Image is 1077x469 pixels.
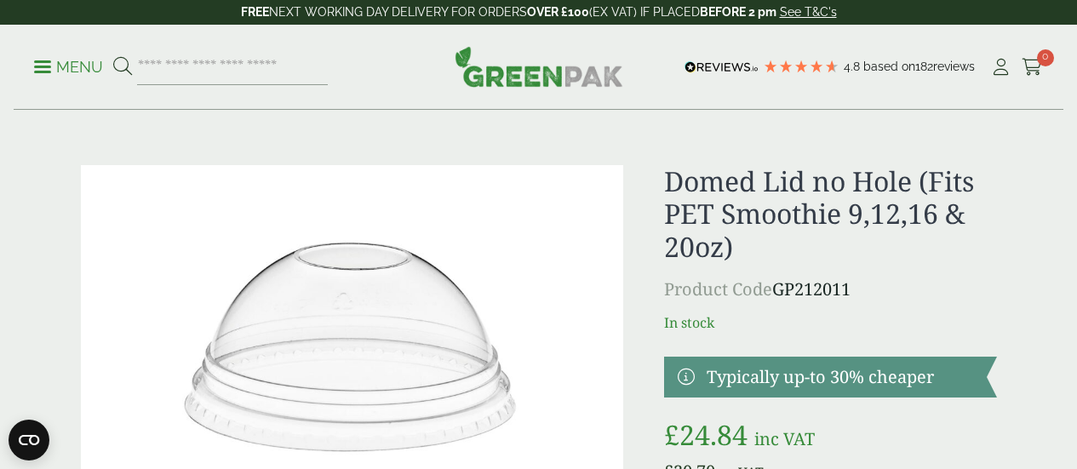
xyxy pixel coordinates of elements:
a: 0 [1022,54,1043,80]
span: Based on [863,60,915,73]
span: 4.8 [844,60,863,73]
strong: BEFORE 2 pm [700,5,776,19]
span: reviews [933,60,975,73]
div: 4.79 Stars [763,59,839,74]
span: 0 [1037,49,1054,66]
a: See T&C's [780,5,837,19]
p: Menu [34,57,103,77]
i: My Account [990,59,1011,76]
button: Open CMP widget [9,420,49,460]
p: GP212011 [664,277,997,302]
i: Cart [1022,59,1043,76]
img: GreenPak Supplies [455,46,623,87]
p: In stock [664,312,997,333]
a: Menu [34,57,103,74]
span: 182 [915,60,933,73]
span: inc VAT [754,427,815,450]
h1: Domed Lid no Hole (Fits PET Smoothie 9,12,16 & 20oz) [664,165,997,263]
strong: OVER £100 [527,5,589,19]
strong: FREE [241,5,269,19]
span: £ [664,416,679,453]
img: REVIEWS.io [685,61,759,73]
bdi: 24.84 [664,416,748,453]
span: Product Code [664,277,772,300]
